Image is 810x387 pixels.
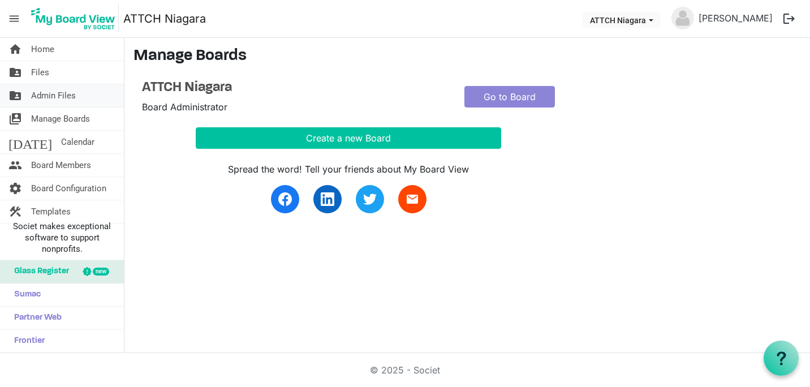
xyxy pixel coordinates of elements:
span: Board Configuration [31,177,106,200]
img: facebook.svg [278,192,292,206]
img: My Board View Logo [28,5,119,33]
span: Glass Register [8,260,69,283]
a: email [398,185,426,213]
div: new [93,268,109,276]
span: Admin Files [31,84,76,107]
span: switch_account [8,107,22,130]
img: linkedin.svg [321,192,334,206]
a: My Board View Logo [28,5,123,33]
a: Go to Board [464,86,555,107]
span: Board Members [31,154,91,177]
a: ATTCH Niagara [142,80,447,96]
span: people [8,154,22,177]
a: © 2025 - Societ [370,364,440,376]
a: [PERSON_NAME] [694,7,777,29]
div: Spread the word! Tell your friends about My Board View [196,162,501,176]
span: Calendar [61,131,94,153]
img: twitter.svg [363,192,377,206]
span: construction [8,200,22,223]
span: Manage Boards [31,107,90,130]
img: no-profile-picture.svg [671,7,694,29]
span: Files [31,61,49,84]
span: settings [8,177,22,200]
a: ATTCH Niagara [123,7,206,30]
span: Home [31,38,54,61]
span: email [406,192,419,206]
span: Partner Web [8,307,62,329]
span: Sumac [8,283,41,306]
span: home [8,38,22,61]
span: Board Administrator [142,101,227,113]
h3: Manage Boards [133,47,801,66]
span: Templates [31,200,71,223]
span: [DATE] [8,131,52,153]
span: menu [3,8,25,29]
span: Societ makes exceptional software to support nonprofits. [5,221,119,255]
span: folder_shared [8,84,22,107]
button: ATTCH Niagara dropdownbutton [583,12,661,28]
span: Frontier [8,330,45,352]
span: folder_shared [8,61,22,84]
button: logout [777,7,801,31]
button: Create a new Board [196,127,501,149]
